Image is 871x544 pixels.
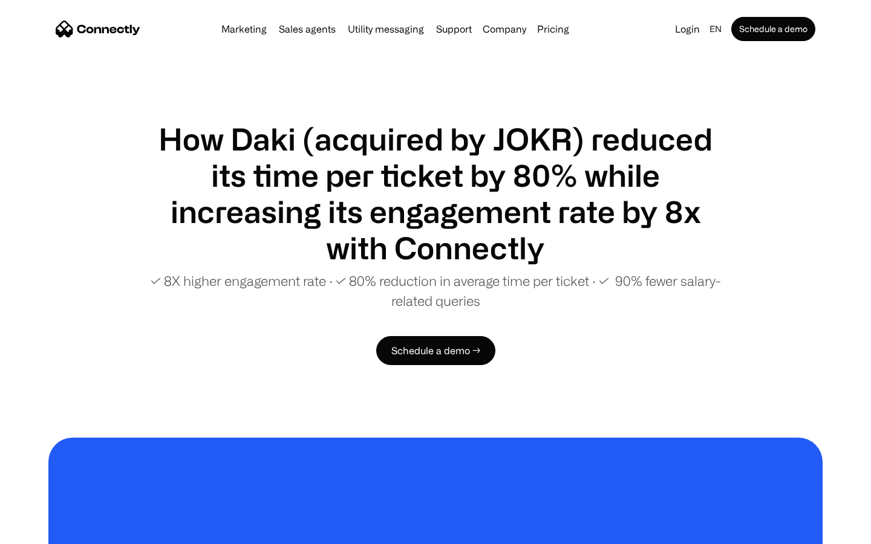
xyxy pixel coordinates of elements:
[710,21,722,37] div: en
[24,523,73,540] ul: Language list
[431,24,477,34] a: Support
[145,121,726,266] h1: How Daki (acquired by JOKR) reduced its time per ticket by 80% while increasing its engagement ra...
[217,24,272,34] a: Marketing
[12,522,73,540] aside: Language selected: English
[532,24,574,34] a: Pricing
[145,271,726,311] p: ✓ 8X higher engagement rate ∙ ✓ 80% reduction in average time per ticket ∙ ✓ 90% fewer salary-rel...
[670,21,705,37] a: Login
[731,17,815,41] a: Schedule a demo
[483,21,526,37] div: Company
[376,336,495,365] a: Schedule a demo →
[274,24,341,34] a: Sales agents
[343,24,429,34] a: Utility messaging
